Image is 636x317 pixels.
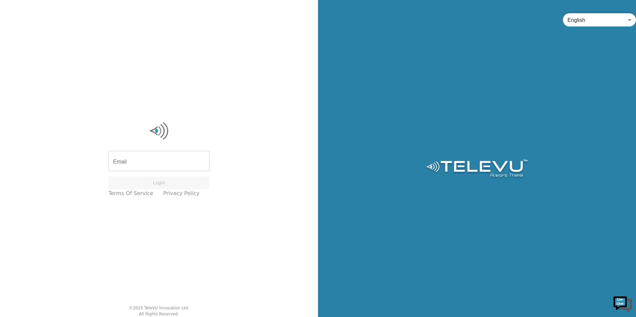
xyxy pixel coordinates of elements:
a: Terms of Service [108,189,153,197]
img: Chat Widget [613,294,633,314]
a: Privacy Policy [163,189,200,197]
img: Logo [108,121,210,141]
div: English [563,11,636,29]
img: Logo [425,159,529,179]
div: All Rights Reserved. [139,311,179,317]
div: © 2025 TeleVU Innovation Ltd. [129,305,189,311]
